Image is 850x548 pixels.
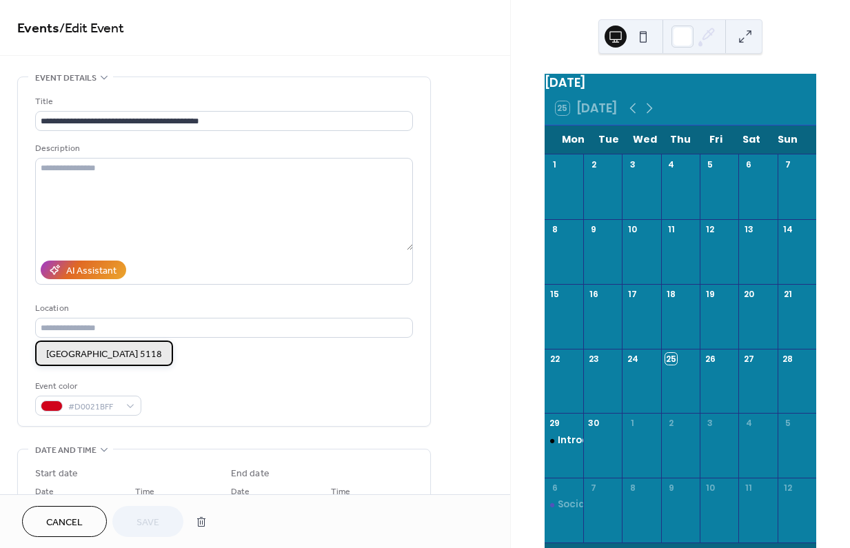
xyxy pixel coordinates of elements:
[705,288,716,300] div: 19
[627,125,662,154] div: Wed
[549,223,560,235] div: 8
[35,141,410,156] div: Description
[22,506,107,537] button: Cancel
[35,301,410,316] div: Location
[588,223,600,235] div: 9
[698,125,734,154] div: Fri
[35,467,78,481] div: Start date
[782,483,793,494] div: 12
[558,498,664,511] div: Social: Meet the Club!
[627,159,638,170] div: 3
[705,418,716,429] div: 3
[231,485,250,499] span: Date
[627,288,638,300] div: 17
[665,223,677,235] div: 11
[588,418,600,429] div: 30
[665,418,677,429] div: 2
[17,15,59,42] a: Events
[743,223,755,235] div: 13
[627,353,638,365] div: 24
[549,288,560,300] div: 15
[743,159,755,170] div: 6
[549,353,560,365] div: 22
[588,353,600,365] div: 23
[769,125,805,154] div: Sun
[46,347,162,362] span: [GEOGRAPHIC_DATA] 5118
[68,400,119,414] span: #D0021BFF
[734,125,770,154] div: Sat
[705,353,716,365] div: 26
[782,418,793,429] div: 5
[588,483,600,494] div: 7
[66,264,117,278] div: AI Assistant
[627,418,638,429] div: 1
[135,485,154,499] span: Time
[35,71,97,85] span: Event details
[665,353,677,365] div: 25
[588,159,600,170] div: 2
[231,467,270,481] div: End date
[35,379,139,394] div: Event color
[549,418,560,429] div: 29
[782,288,793,300] div: 21
[743,353,755,365] div: 27
[35,485,54,499] span: Date
[782,159,793,170] div: 7
[782,353,793,365] div: 28
[35,94,410,109] div: Title
[59,15,124,42] span: / Edit Event
[41,261,126,279] button: AI Assistant
[556,125,591,154] div: Mon
[331,485,350,499] span: Time
[549,483,560,494] div: 6
[705,223,716,235] div: 12
[743,288,755,300] div: 20
[591,125,627,154] div: Tue
[588,288,600,300] div: 16
[743,483,755,494] div: 11
[558,434,665,447] div: Introductory Meeting
[545,498,583,511] div: Social: Meet the Club!
[35,443,97,458] span: Date and time
[545,434,583,447] div: Introductory Meeting
[743,418,755,429] div: 4
[662,125,698,154] div: Thu
[549,159,560,170] div: 1
[665,288,677,300] div: 18
[782,223,793,235] div: 14
[705,159,716,170] div: 5
[665,159,677,170] div: 4
[627,223,638,235] div: 10
[665,483,677,494] div: 9
[545,74,816,92] div: [DATE]
[46,516,83,530] span: Cancel
[627,483,638,494] div: 8
[705,483,716,494] div: 10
